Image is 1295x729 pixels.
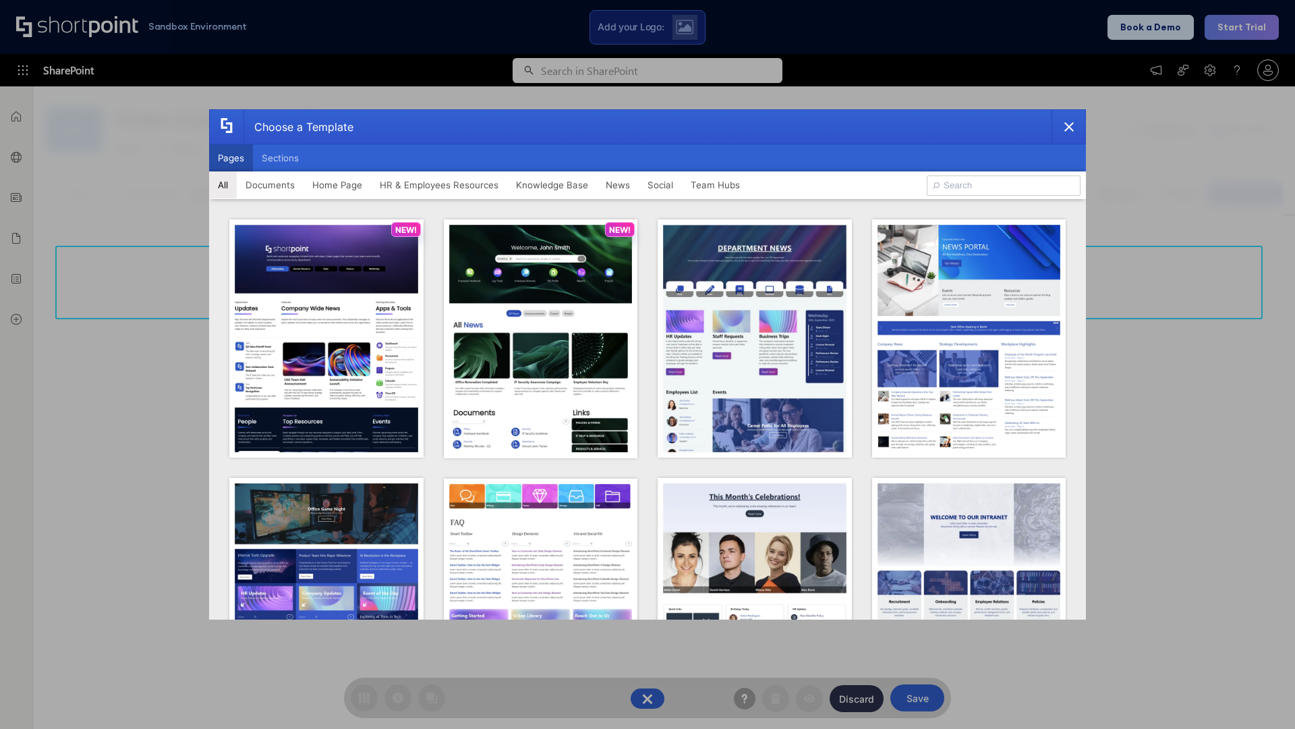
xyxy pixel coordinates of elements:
button: All [209,171,237,198]
p: NEW! [609,225,631,235]
p: NEW! [395,225,417,235]
button: Home Page [304,171,371,198]
button: News [597,171,639,198]
div: template selector [209,109,1086,620]
button: Documents [237,171,304,198]
input: Search [927,175,1081,196]
button: Pages [209,144,253,171]
button: Team Hubs [682,171,749,198]
button: Knowledge Base [507,171,597,198]
div: Choose a Template [243,110,353,144]
iframe: Chat Widget [1228,664,1295,729]
button: Social [639,171,682,198]
button: HR & Employees Resources [371,171,507,198]
button: Sections [253,144,308,171]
